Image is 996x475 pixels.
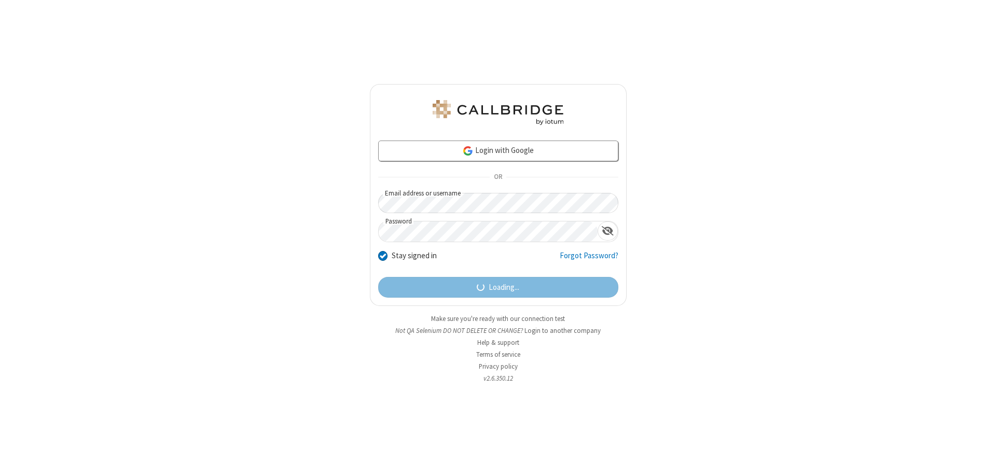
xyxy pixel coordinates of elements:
span: OR [490,170,506,185]
a: Privacy policy [479,362,518,371]
img: google-icon.png [462,145,474,157]
a: Help & support [477,338,519,347]
img: QA Selenium DO NOT DELETE OR CHANGE [431,100,565,125]
a: Login with Google [378,141,618,161]
li: Not QA Selenium DO NOT DELETE OR CHANGE? [370,326,627,336]
span: Loading... [489,282,519,294]
iframe: Chat [970,448,988,468]
a: Forgot Password? [560,250,618,270]
a: Terms of service [476,350,520,359]
label: Stay signed in [392,250,437,262]
button: Login to another company [524,326,601,336]
a: Make sure you're ready with our connection test [431,314,565,323]
input: Email address or username [378,193,618,213]
div: Show password [598,221,618,241]
input: Password [379,221,598,242]
button: Loading... [378,277,618,298]
li: v2.6.350.12 [370,373,627,383]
